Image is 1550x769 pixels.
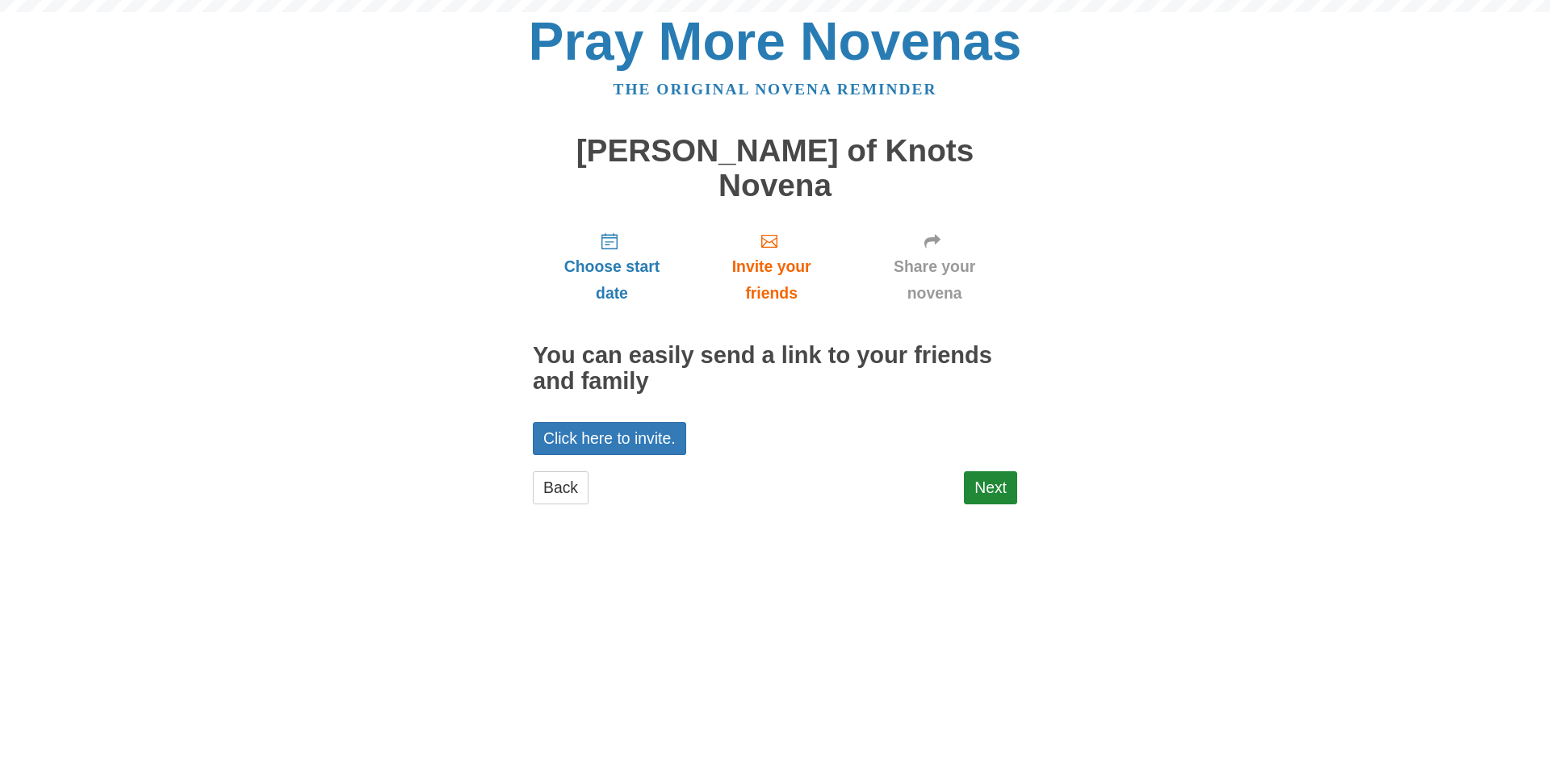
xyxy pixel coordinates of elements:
span: Choose start date [549,253,675,307]
a: Invite your friends [691,219,852,315]
h1: [PERSON_NAME] of Knots Novena [533,134,1017,203]
a: Next [964,471,1017,504]
a: Click here to invite. [533,422,686,455]
span: Share your novena [868,253,1001,307]
a: Pray More Novenas [529,11,1022,71]
span: Invite your friends [707,253,836,307]
a: Choose start date [533,219,691,315]
a: The original novena reminder [614,81,937,98]
a: Back [533,471,589,504]
h2: You can easily send a link to your friends and family [533,343,1017,395]
a: Share your novena [852,219,1017,315]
